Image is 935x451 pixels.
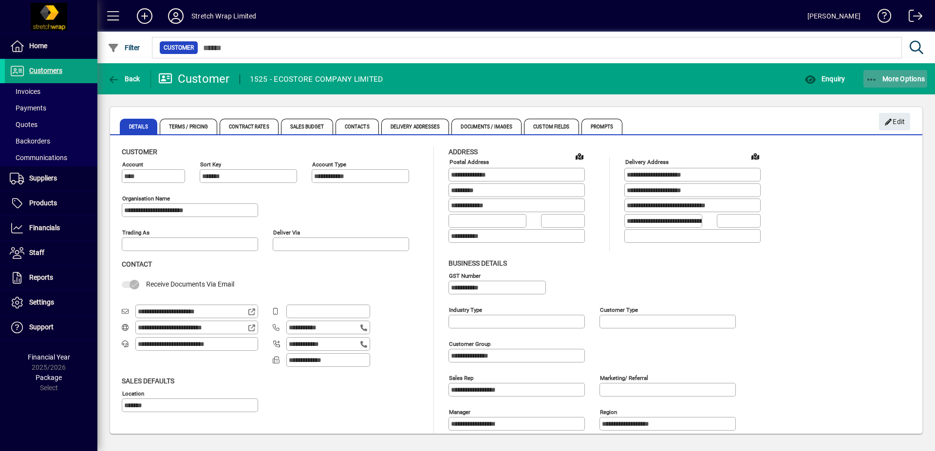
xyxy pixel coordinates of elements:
[29,174,57,182] span: Suppliers
[29,224,60,232] span: Financials
[97,70,151,88] app-page-header-button: Back
[5,216,97,240] a: Financials
[866,75,925,83] span: More Options
[449,272,481,279] mat-label: GST Number
[884,114,905,130] span: Edit
[581,119,623,134] span: Prompts
[250,72,383,87] div: 1525 - ECOSTORE COMPANY LIMITED
[870,2,892,34] a: Knowledge Base
[122,260,152,268] span: Contact
[804,75,845,83] span: Enquiry
[28,353,70,361] span: Financial Year
[122,390,144,397] mat-label: Location
[807,8,860,24] div: [PERSON_NAME]
[160,7,191,25] button: Profile
[10,137,50,145] span: Backorders
[191,8,257,24] div: Stretch Wrap Limited
[5,191,97,216] a: Products
[879,113,910,130] button: Edit
[451,119,522,134] span: Documents / Images
[10,88,40,95] span: Invoices
[105,39,143,56] button: Filter
[158,71,230,87] div: Customer
[524,119,579,134] span: Custom Fields
[5,241,97,265] a: Staff
[5,100,97,116] a: Payments
[449,340,490,347] mat-label: Customer group
[273,229,300,236] mat-label: Deliver via
[160,119,218,134] span: Terms / Pricing
[108,75,140,83] span: Back
[5,166,97,191] a: Suppliers
[449,408,470,415] mat-label: Manager
[120,119,157,134] span: Details
[105,70,143,88] button: Back
[129,7,160,25] button: Add
[600,374,648,381] mat-label: Marketing/ Referral
[36,374,62,381] span: Package
[449,374,473,381] mat-label: Sales rep
[122,195,170,202] mat-label: Organisation name
[748,148,763,164] a: View on map
[122,229,150,236] mat-label: Trading as
[5,116,97,133] a: Quotes
[220,119,278,134] span: Contract Rates
[449,259,507,267] span: Business details
[10,121,37,128] span: Quotes
[381,119,449,134] span: Delivery Addresses
[600,306,638,313] mat-label: Customer type
[10,154,67,162] span: Communications
[5,315,97,340] a: Support
[164,43,194,53] span: Customer
[802,70,847,88] button: Enquiry
[600,408,617,415] mat-label: Region
[5,83,97,100] a: Invoices
[29,298,54,306] span: Settings
[29,273,53,281] span: Reports
[5,290,97,315] a: Settings
[122,161,143,168] mat-label: Account
[5,149,97,166] a: Communications
[281,119,333,134] span: Sales Budget
[901,2,923,34] a: Logout
[572,148,587,164] a: View on map
[200,161,221,168] mat-label: Sort key
[122,377,174,385] span: Sales defaults
[29,199,57,207] span: Products
[29,42,47,50] span: Home
[863,70,928,88] button: More Options
[449,148,478,156] span: Address
[146,280,234,288] span: Receive Documents Via Email
[122,148,157,156] span: Customer
[449,306,482,313] mat-label: Industry type
[312,161,346,168] mat-label: Account Type
[29,67,62,74] span: Customers
[10,104,46,112] span: Payments
[5,266,97,290] a: Reports
[336,119,379,134] span: Contacts
[108,44,140,52] span: Filter
[5,34,97,58] a: Home
[29,323,54,331] span: Support
[5,133,97,149] a: Backorders
[29,249,44,256] span: Staff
